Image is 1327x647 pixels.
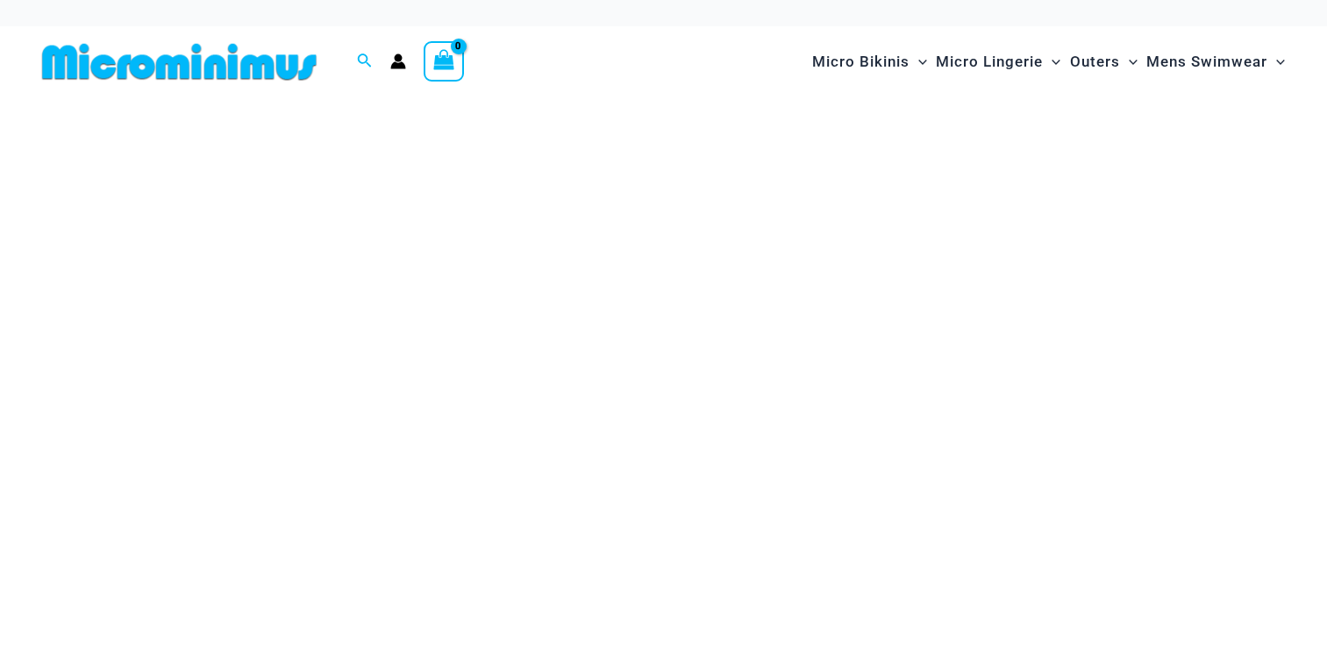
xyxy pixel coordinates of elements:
[1142,35,1289,89] a: Mens SwimwearMenu ToggleMenu Toggle
[936,39,1043,84] span: Micro Lingerie
[357,51,373,73] a: Search icon link
[1070,39,1120,84] span: Outers
[812,39,910,84] span: Micro Bikinis
[1066,35,1142,89] a: OutersMenu ToggleMenu Toggle
[424,41,464,82] a: View Shopping Cart, empty
[808,35,931,89] a: Micro BikinisMenu ToggleMenu Toggle
[390,53,406,69] a: Account icon link
[1120,39,1138,84] span: Menu Toggle
[35,42,324,82] img: MM SHOP LOGO FLAT
[1043,39,1060,84] span: Menu Toggle
[910,39,927,84] span: Menu Toggle
[1267,39,1285,84] span: Menu Toggle
[1146,39,1267,84] span: Mens Swimwear
[931,35,1065,89] a: Micro LingerieMenu ToggleMenu Toggle
[805,32,1292,91] nav: Site Navigation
